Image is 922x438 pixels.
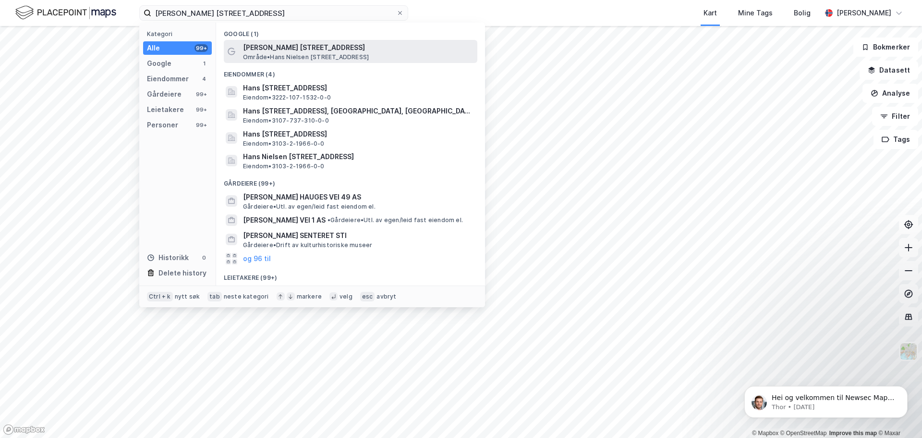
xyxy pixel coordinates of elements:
button: og 96 til [243,253,271,264]
div: Leietakere (99+) [216,266,485,284]
button: Datasett [860,61,918,80]
div: 99+ [194,121,208,129]
div: 99+ [194,44,208,52]
div: Google [147,58,171,69]
div: Google (1) [216,23,485,40]
iframe: Intercom notifications message [730,366,922,433]
div: Ctrl + k [147,292,173,301]
span: Eiendom • 3103-2-1966-0-0 [243,163,325,170]
div: Personer [147,119,178,131]
span: Eiendom • 3103-2-1966-0-0 [243,140,325,148]
div: 99+ [194,106,208,113]
span: [PERSON_NAME] [STREET_ADDRESS] [243,42,473,53]
div: 0 [200,254,208,262]
div: [PERSON_NAME] [837,7,891,19]
span: [PERSON_NAME] HAUGES VEI 49 AS [243,191,473,203]
a: Improve this map [829,430,877,437]
div: Delete history [158,267,206,279]
div: Eiendommer [147,73,189,85]
div: 4 [200,75,208,83]
span: [PERSON_NAME] VEI 1 AS [243,214,326,226]
button: Bokmerker [853,38,918,57]
span: Hans Nielsen [STREET_ADDRESS] [243,151,473,163]
span: Gårdeiere • Utl. av egen/leid fast eiendom el. [243,203,376,211]
span: Hans [STREET_ADDRESS], [GEOGRAPHIC_DATA], [GEOGRAPHIC_DATA] [243,105,473,117]
div: Bolig [794,7,811,19]
span: Område • Hans Nielsen [STREET_ADDRESS] [243,53,369,61]
div: 1 [200,60,208,67]
div: tab [207,292,222,301]
div: Gårdeiere [147,88,182,100]
div: Kart [704,7,717,19]
span: • [328,216,330,224]
a: Mapbox [752,430,778,437]
span: [PERSON_NAME] SENTERET STI [243,230,473,241]
div: 99+ [194,90,208,98]
span: Hans [STREET_ADDRESS] [243,128,473,140]
button: Analyse [862,84,918,103]
div: Mine Tags [738,7,773,19]
span: Gårdeiere • Drift av kulturhistoriske museer [243,241,372,249]
div: nytt søk [175,293,200,300]
span: Gårdeiere • Utl. av egen/leid fast eiendom el. [328,216,463,224]
div: Historikk [147,252,189,263]
div: markere [297,293,322,300]
div: velg [340,293,352,300]
div: Alle [147,42,160,54]
div: avbryt [376,293,396,300]
a: OpenStreetMap [780,430,827,437]
div: neste kategori [224,293,269,300]
button: Filter [872,107,918,126]
button: Tags [873,130,918,149]
div: Kategori [147,30,212,38]
img: logo.f888ab2527a4732fd821a326f86c7f29.svg [15,4,116,21]
span: Hans [STREET_ADDRESS] [243,82,473,94]
a: Mapbox homepage [3,424,45,435]
span: Eiendom • 3222-107-1532-0-0 [243,94,331,101]
input: Søk på adresse, matrikkel, gårdeiere, leietakere eller personer [151,6,396,20]
div: Eiendommer (4) [216,63,485,80]
div: Leietakere [147,104,184,115]
img: Z [899,342,918,361]
span: Eiendom • 3107-737-310-0-0 [243,117,329,125]
div: esc [360,292,375,301]
div: Gårdeiere (99+) [216,172,485,189]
